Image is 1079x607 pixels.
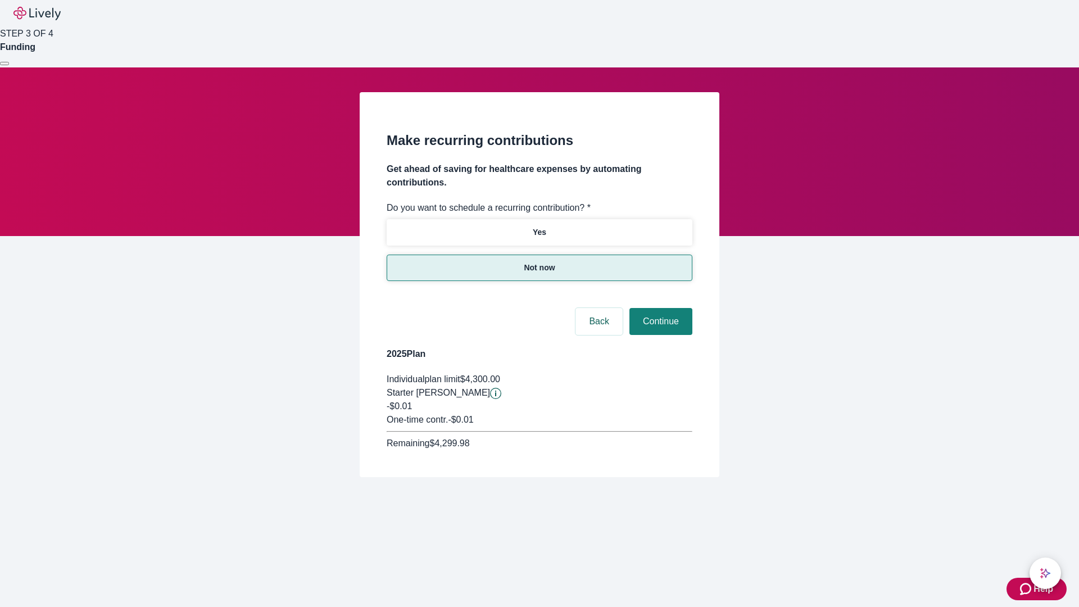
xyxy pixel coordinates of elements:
[629,308,692,335] button: Continue
[1030,558,1061,589] button: chat
[1007,578,1067,600] button: Zendesk support iconHelp
[1020,582,1033,596] svg: Zendesk support icon
[524,262,555,274] p: Not now
[387,347,692,361] h4: 2025 Plan
[460,374,500,384] span: $4,300.00
[387,374,460,384] span: Individual plan limit
[575,308,623,335] button: Back
[429,438,469,448] span: $4,299.98
[1033,582,1053,596] span: Help
[387,401,412,411] span: -$0.01
[387,388,490,397] span: Starter [PERSON_NAME]
[13,7,61,20] img: Lively
[387,201,591,215] label: Do you want to schedule a recurring contribution? *
[1040,568,1051,579] svg: Lively AI Assistant
[490,388,501,399] svg: Starter penny details
[387,162,692,189] h4: Get ahead of saving for healthcare expenses by automating contributions.
[387,415,448,424] span: One-time contr.
[387,255,692,281] button: Not now
[533,227,546,238] p: Yes
[387,438,429,448] span: Remaining
[387,219,692,246] button: Yes
[490,388,501,399] button: Lively will contribute $0.01 to establish your account
[448,415,473,424] span: - $0.01
[387,130,692,151] h2: Make recurring contributions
